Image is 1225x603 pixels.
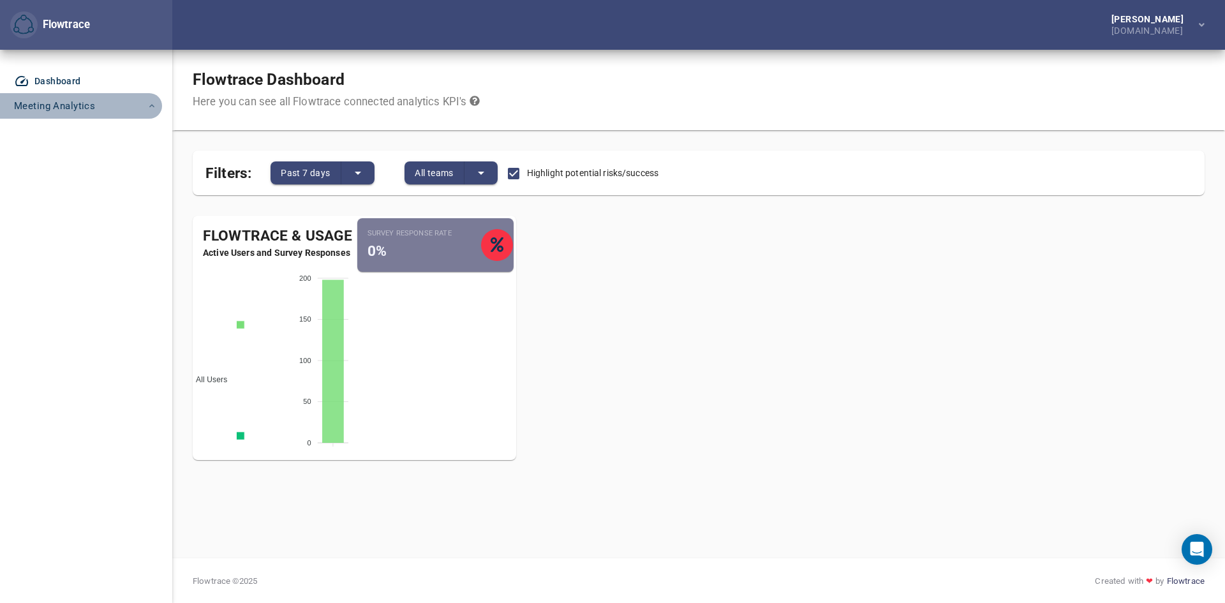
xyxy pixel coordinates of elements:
tspan: 50 [303,398,311,405]
span: 0% [367,242,387,260]
span: Meeting Analytics [14,98,95,114]
span: Filters: [205,157,251,184]
tspan: 200 [299,274,311,282]
span: by [1155,575,1164,587]
div: [PERSON_NAME] [1111,15,1189,24]
small: Survey Response Rate [367,228,481,239]
div: split button [271,161,374,184]
span: Flowtrace © 2025 [193,575,257,587]
span: Active Users and Survey Responses [193,246,355,259]
div: Created with [1095,575,1205,587]
span: All teams [415,165,454,181]
span: Highlight potential risks/success [527,167,658,180]
div: Here you can see all Flowtrace connected analytics KPI's [193,94,480,110]
div: Flowtrace & Usage [193,226,355,247]
span: ❤ [1143,575,1155,587]
div: Flowtrace [10,11,90,39]
div: Dashboard [34,73,81,89]
tspan: 150 [299,315,311,323]
button: Flowtrace [10,11,38,39]
button: [PERSON_NAME][DOMAIN_NAME] [1091,11,1215,39]
button: Past 7 days [271,161,341,184]
div: Flowtrace [38,17,90,33]
div: [DOMAIN_NAME] [1111,24,1189,35]
img: Flowtrace [13,15,34,35]
span: Past 7 days [281,165,330,181]
div: split button [405,161,498,184]
a: Flowtrace [1167,575,1205,587]
h1: Flowtrace Dashboard [193,70,480,89]
div: Open Intercom Messenger [1182,534,1212,565]
tspan: 100 [299,357,311,364]
tspan: 0 [308,439,311,447]
button: All teams [405,161,464,184]
span: All Users [186,375,227,384]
